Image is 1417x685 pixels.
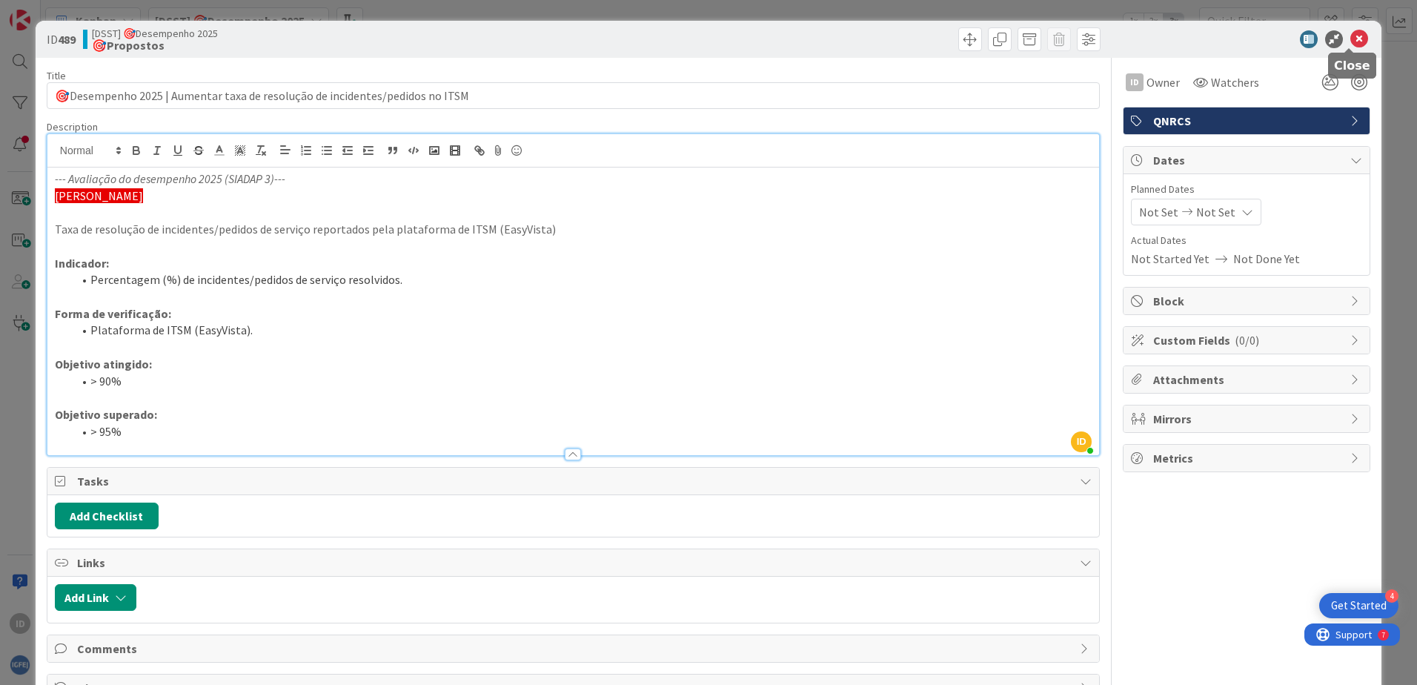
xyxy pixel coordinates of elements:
[1153,371,1343,388] span: Attachments
[55,584,136,611] button: Add Link
[55,221,1092,238] p: Taxa de resolução de incidentes/pedidos de serviço reportados pela plataforma de ITSM (EasyVista)
[47,82,1100,109] input: type card name here...
[1153,112,1343,130] span: QNRCS
[1319,593,1398,618] div: Open Get Started checklist, remaining modules: 4
[55,407,157,422] strong: Objetivo superado:
[1071,431,1092,452] span: ID
[1153,292,1343,310] span: Block
[55,503,159,529] button: Add Checklist
[1196,203,1235,221] span: Not Set
[1235,333,1259,348] span: ( 0/0 )
[55,171,285,186] em: --- Avaliação do desempenho 2025 (SIADAP 3)---
[1211,73,1259,91] span: Watchers
[73,322,1092,339] li: Plataforma de ITSM (EasyVista).
[1146,73,1180,91] span: Owner
[47,120,98,133] span: Description
[31,2,67,20] span: Support
[47,30,76,48] span: ID
[1153,449,1343,467] span: Metrics
[1385,589,1398,603] div: 4
[55,357,152,371] strong: Objetivo atingido:
[1131,250,1209,268] span: Not Started Yet
[1233,250,1300,268] span: Not Done Yet
[92,27,218,39] span: [DSST] 🎯Desempenho 2025
[1131,182,1362,197] span: Planned Dates
[77,640,1072,658] span: Comments
[55,188,143,203] span: [PERSON_NAME]
[1139,203,1178,221] span: Not Set
[1126,73,1144,91] div: ID
[92,39,218,51] b: 🎯Propostos
[47,69,66,82] label: Title
[77,6,81,18] div: 7
[73,373,1092,390] li: > 90%
[1153,151,1343,169] span: Dates
[1131,233,1362,248] span: Actual Dates
[73,423,1092,440] li: > 95%
[1331,598,1387,613] div: Get Started
[1334,59,1370,73] h5: Close
[77,472,1072,490] span: Tasks
[1153,331,1343,349] span: Custom Fields
[58,32,76,47] b: 489
[73,271,1092,288] li: Percentagem (%) de incidentes/pedidos de serviço resolvidos.
[55,306,171,321] strong: Forma de verificação:
[55,256,109,271] strong: Indicador:
[77,554,1072,572] span: Links
[1153,410,1343,428] span: Mirrors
